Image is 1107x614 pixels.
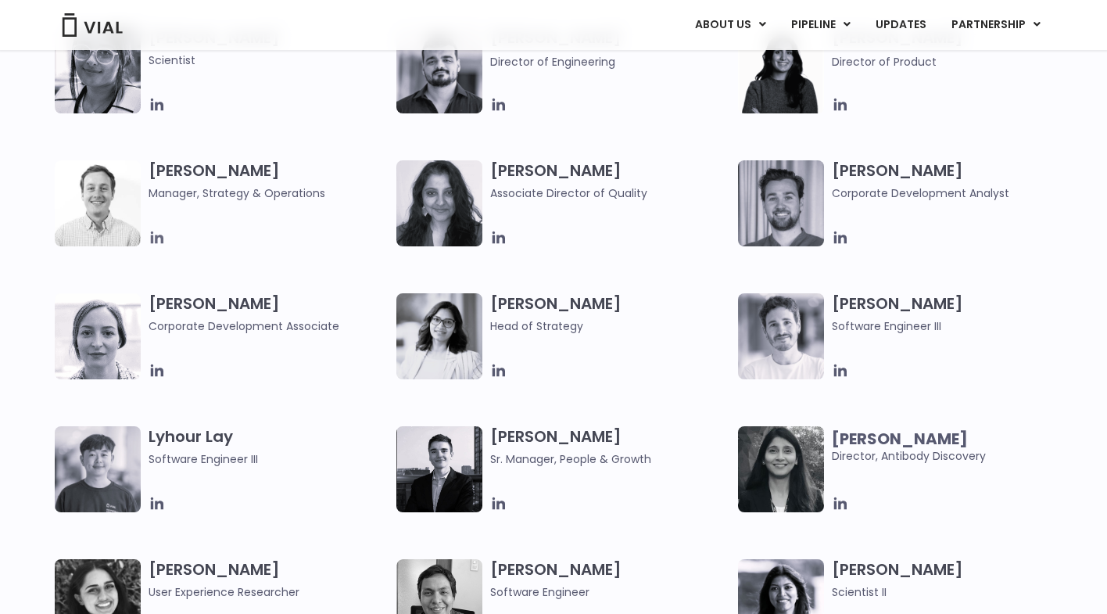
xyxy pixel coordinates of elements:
[832,428,968,450] b: [PERSON_NAME]
[832,185,1072,202] span: Corporate Development Analyst
[832,160,1072,202] h3: [PERSON_NAME]
[396,160,482,246] img: Headshot of smiling woman named Bhavika
[738,160,824,246] img: Image of smiling man named Thomas
[682,12,778,38] a: ABOUT USMenu Toggle
[149,559,389,601] h3: [PERSON_NAME]
[149,185,389,202] span: Manager, Strategy & Operations
[55,426,141,512] img: Ly
[490,559,730,601] h3: [PERSON_NAME]
[61,13,124,37] img: Vial Logo
[55,160,141,246] img: Kyle Mayfield
[863,12,938,38] a: UPDATES
[832,430,1072,465] span: Director, Antibody Discovery
[779,12,862,38] a: PIPELINEMenu Toggle
[490,160,730,202] h3: [PERSON_NAME]
[490,318,730,335] span: Head of Strategy
[55,293,141,379] img: Headshot of smiling woman named Beatrice
[832,318,1072,335] span: Software Engineer III
[149,293,389,335] h3: [PERSON_NAME]
[490,54,615,70] span: Director of Engineering
[939,12,1053,38] a: PARTNERSHIPMenu Toggle
[149,426,389,468] h3: Lyhour Lay
[738,426,824,512] img: Headshot of smiling woman named Swati
[832,583,1072,601] span: Scientist II
[149,451,389,468] span: Software Engineer III
[490,451,730,468] span: Sr. Manager, People & Growth
[396,426,482,512] img: Smiling man named Owen
[832,54,937,70] span: Director of Product
[738,27,824,113] img: Smiling woman named Ira
[832,559,1072,601] h3: [PERSON_NAME]
[490,583,730,601] span: Software Engineer
[832,293,1072,335] h3: [PERSON_NAME]
[149,52,389,69] span: Scientist
[149,583,389,601] span: User Experience Researcher
[490,293,730,335] h3: [PERSON_NAME]
[149,318,389,335] span: Corporate Development Associate
[396,27,482,113] img: Igor
[738,293,824,379] img: Headshot of smiling man named Fran
[490,426,730,468] h3: [PERSON_NAME]
[396,293,482,379] img: Image of smiling woman named Pree
[149,160,389,202] h3: [PERSON_NAME]
[490,185,730,202] span: Associate Director of Quality
[55,27,141,113] img: Headshot of smiling woman named Anjali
